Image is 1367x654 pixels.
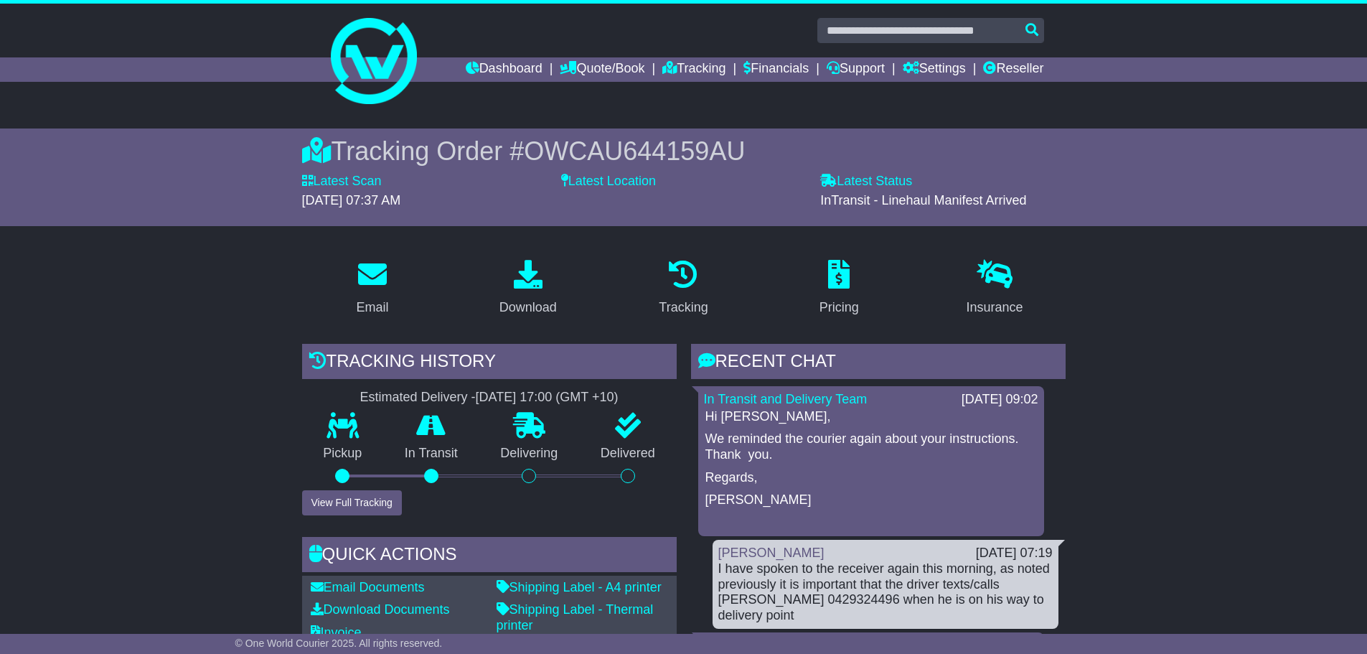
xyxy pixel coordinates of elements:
[705,431,1037,462] p: We reminded the courier again about your instructions. Thank you.
[235,637,443,649] span: © One World Courier 2025. All rights reserved.
[743,57,809,82] a: Financials
[662,57,725,82] a: Tracking
[479,446,580,462] p: Delivering
[497,580,662,594] a: Shipping Label - A4 printer
[967,298,1023,317] div: Insurance
[957,255,1033,322] a: Insurance
[560,57,644,82] a: Quote/Book
[691,344,1066,383] div: RECENT CHAT
[903,57,966,82] a: Settings
[347,255,398,322] a: Email
[311,580,425,594] a: Email Documents
[490,255,566,322] a: Download
[497,602,654,632] a: Shipping Label - Thermal printer
[311,602,450,617] a: Download Documents
[705,492,1037,508] p: [PERSON_NAME]
[302,390,677,406] div: Estimated Delivery -
[819,298,859,317] div: Pricing
[524,136,745,166] span: OWCAU644159AU
[302,490,402,515] button: View Full Tracking
[561,174,656,190] label: Latest Location
[718,546,825,560] a: [PERSON_NAME]
[302,446,384,462] p: Pickup
[827,57,885,82] a: Support
[302,344,677,383] div: Tracking history
[302,136,1066,167] div: Tracking Order #
[810,255,868,322] a: Pricing
[705,409,1037,425] p: Hi [PERSON_NAME],
[476,390,619,406] div: [DATE] 17:00 (GMT +10)
[356,298,388,317] div: Email
[820,193,1026,207] span: InTransit - Linehaul Manifest Arrived
[704,392,868,406] a: In Transit and Delivery Team
[705,470,1037,486] p: Regards,
[649,255,717,322] a: Tracking
[499,298,557,317] div: Download
[302,193,401,207] span: [DATE] 07:37 AM
[659,298,708,317] div: Tracking
[718,561,1053,623] div: I have spoken to the receiver again this morning, as noted previously it is important that the dr...
[962,392,1038,408] div: [DATE] 09:02
[302,537,677,576] div: Quick Actions
[466,57,542,82] a: Dashboard
[976,546,1053,561] div: [DATE] 07:19
[579,446,677,462] p: Delivered
[311,625,362,640] a: Invoice
[383,446,479,462] p: In Transit
[302,174,382,190] label: Latest Scan
[820,174,912,190] label: Latest Status
[983,57,1043,82] a: Reseller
